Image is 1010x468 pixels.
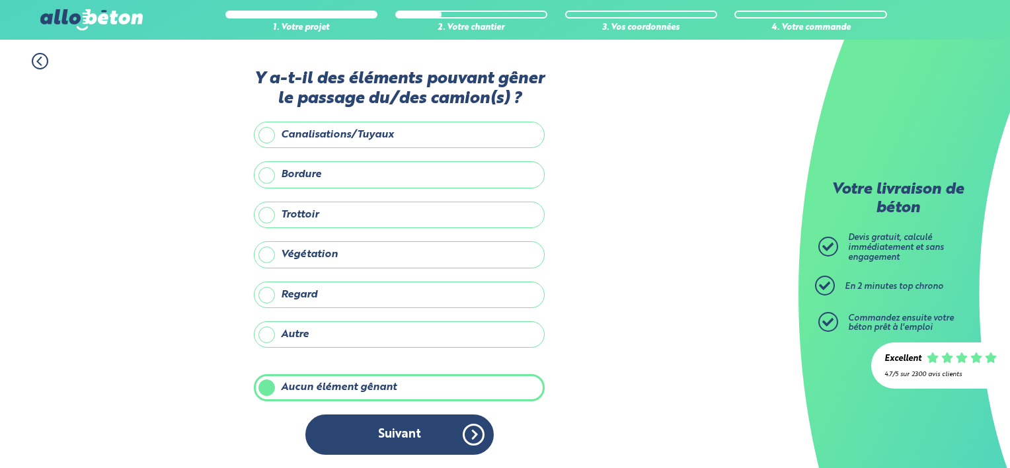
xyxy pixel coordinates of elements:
[892,416,995,453] iframe: Help widget launcher
[884,354,921,364] div: Excellent
[254,321,545,348] label: Autre
[848,233,944,261] span: Devis gratuit, calculé immédiatement et sans engagement
[395,23,547,33] div: 2. Votre chantier
[40,9,142,30] img: allobéton
[884,371,997,378] div: 4.7/5 sur 2300 avis clients
[254,282,545,308] label: Regard
[565,23,717,33] div: 3. Vos coordonnées
[822,181,974,217] p: Votre livraison de béton
[225,23,377,33] div: 1. Votre projet
[254,241,545,268] label: Végétation
[254,69,545,108] label: Y a-t-il des éléments pouvant gêner le passage du/des camion(s) ?
[734,23,886,33] div: 4. Votre commande
[254,202,545,228] label: Trottoir
[845,282,943,291] span: En 2 minutes top chrono
[254,122,545,148] label: Canalisations/Tuyaux
[305,414,494,455] button: Suivant
[254,161,545,188] label: Bordure
[254,374,545,401] label: Aucun élément gênant
[848,314,954,332] span: Commandez ensuite votre béton prêt à l'emploi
